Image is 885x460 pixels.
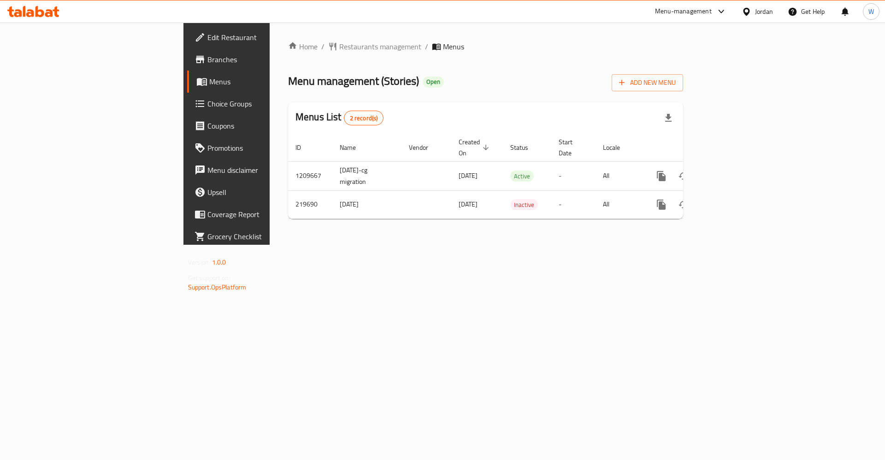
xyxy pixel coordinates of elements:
[187,93,331,115] a: Choice Groups
[643,134,746,162] th: Actions
[187,159,331,181] a: Menu disclaimer
[673,165,695,187] button: Change Status
[603,142,632,153] span: Locale
[207,142,324,153] span: Promotions
[188,272,230,284] span: Get support on:
[423,78,444,86] span: Open
[288,71,419,91] span: Menu management ( Stories )
[209,76,324,87] span: Menus
[459,198,478,210] span: [DATE]
[207,32,324,43] span: Edit Restaurant
[673,194,695,216] button: Change Status
[612,74,683,91] button: Add New Menu
[425,41,428,52] li: /
[187,115,331,137] a: Coupons
[459,170,478,182] span: [DATE]
[187,225,331,248] a: Grocery Checklist
[655,6,712,17] div: Menu-management
[188,256,211,268] span: Version:
[551,190,596,218] td: -
[510,199,538,210] div: Inactive
[409,142,440,153] span: Vendor
[510,171,534,182] span: Active
[755,6,773,17] div: Jordan
[188,281,247,293] a: Support.OpsPlatform
[332,190,401,218] td: [DATE]
[207,209,324,220] span: Coverage Report
[619,77,676,88] span: Add New Menu
[187,137,331,159] a: Promotions
[187,181,331,203] a: Upsell
[328,41,421,52] a: Restaurants management
[339,41,421,52] span: Restaurants management
[212,256,226,268] span: 1.0.0
[340,142,368,153] span: Name
[459,136,492,159] span: Created On
[187,71,331,93] a: Menus
[288,134,746,219] table: enhanced table
[207,120,324,131] span: Coupons
[344,114,383,123] span: 2 record(s)
[207,231,324,242] span: Grocery Checklist
[207,165,324,176] span: Menu disclaimer
[207,98,324,109] span: Choice Groups
[596,190,643,218] td: All
[332,161,401,190] td: [DATE]-cg migration
[207,54,324,65] span: Branches
[295,110,383,125] h2: Menus List
[423,77,444,88] div: Open
[187,48,331,71] a: Branches
[510,142,540,153] span: Status
[187,26,331,48] a: Edit Restaurant
[596,161,643,190] td: All
[207,187,324,198] span: Upsell
[510,200,538,210] span: Inactive
[551,161,596,190] td: -
[650,194,673,216] button: more
[187,203,331,225] a: Coverage Report
[288,41,683,52] nav: breadcrumb
[559,136,584,159] span: Start Date
[295,142,313,153] span: ID
[650,165,673,187] button: more
[344,111,384,125] div: Total records count
[443,41,464,52] span: Menus
[868,6,874,17] span: W
[657,107,679,129] div: Export file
